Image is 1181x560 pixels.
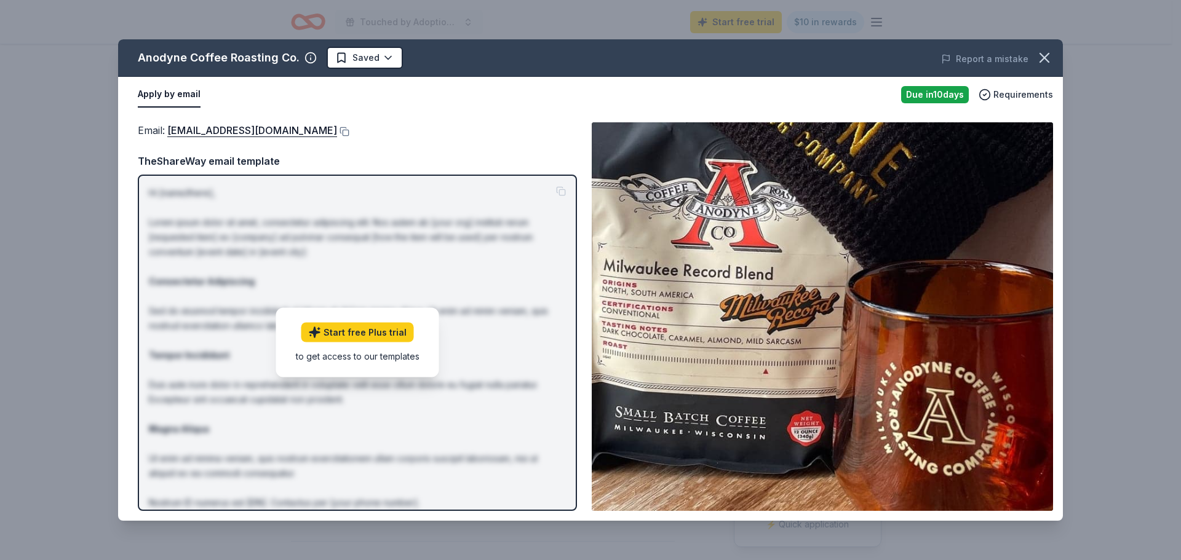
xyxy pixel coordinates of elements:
div: Due in 10 days [901,86,969,103]
img: Image for Anodyne Coffee Roasting Co. [592,122,1053,511]
div: to get access to our templates [296,350,420,363]
button: Report a mistake [941,52,1028,66]
a: [EMAIL_ADDRESS][DOMAIN_NAME] [167,122,337,138]
span: Requirements [993,87,1053,102]
span: Saved [352,50,380,65]
strong: Consectetur Adipiscing [149,276,255,286]
p: Hi [name/there], Lorem ipsum dolor sit amet, consectetur adipiscing elit. Nos autem ab [your org]... [149,186,566,554]
strong: Tempor Incididunt [149,350,229,360]
div: TheShareWay email template [138,153,577,169]
div: Anodyne Coffee Roasting Co. [138,48,300,68]
button: Apply by email [138,82,201,108]
a: Start free Plus trial [301,323,414,342]
button: Requirements [979,87,1053,102]
span: Email : [138,124,337,136]
button: Saved [327,47,403,69]
strong: Magna Aliqua [149,424,209,434]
